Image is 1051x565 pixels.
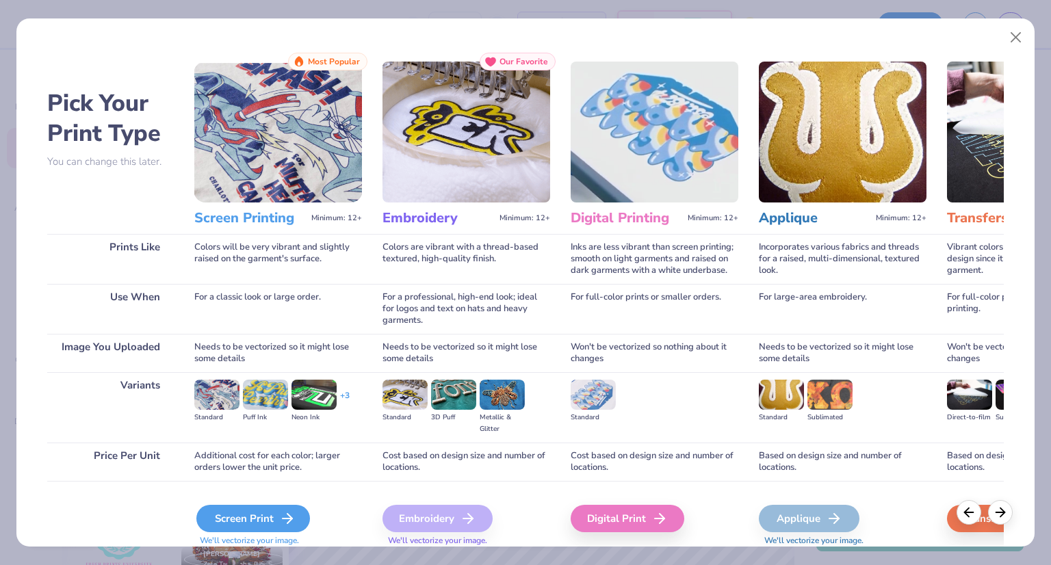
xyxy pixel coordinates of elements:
span: We'll vectorize your image. [759,535,926,547]
img: 3D Puff [431,380,476,410]
div: Variants [47,372,174,443]
div: Additional cost for each color; larger orders lower the unit price. [194,443,362,481]
div: Use When [47,284,174,334]
div: Puff Ink [243,412,288,423]
div: Metallic & Glitter [480,412,525,435]
div: Standard [571,412,616,423]
img: Metallic & Glitter [480,380,525,410]
div: Won't be vectorized so nothing about it changes [571,334,738,372]
span: Minimum: 12+ [499,213,550,223]
img: Puff Ink [243,380,288,410]
div: Needs to be vectorized so it might lose some details [759,334,926,372]
h2: Pick Your Print Type [47,88,174,148]
img: Standard [571,380,616,410]
div: Transfers [947,505,1048,532]
div: Inks are less vibrant than screen printing; smooth on light garments and raised on dark garments ... [571,234,738,284]
img: Applique [759,62,926,202]
div: For large-area embroidery. [759,284,926,334]
div: Colors are vibrant with a thread-based textured, high-quality finish. [382,234,550,284]
h3: Embroidery [382,209,494,227]
img: Screen Printing [194,62,362,202]
span: Minimum: 12+ [876,213,926,223]
img: Standard [759,380,804,410]
div: Supacolor [996,412,1041,423]
img: Direct-to-film [947,380,992,410]
div: Price Per Unit [47,443,174,481]
span: Our Favorite [499,57,548,66]
div: For a classic look or large order. [194,284,362,334]
h3: Screen Printing [194,209,306,227]
div: Needs to be vectorized so it might lose some details [194,334,362,372]
img: Sublimated [807,380,853,410]
div: 3D Puff [431,412,476,423]
h3: Digital Printing [571,209,682,227]
img: Standard [382,380,428,410]
img: Digital Printing [571,62,738,202]
div: Cost based on design size and number of locations. [571,443,738,481]
p: You can change this later. [47,156,174,168]
div: Standard [382,412,428,423]
div: Digital Print [571,505,684,532]
img: Standard [194,380,239,410]
div: Direct-to-film [947,412,992,423]
span: Minimum: 12+ [688,213,738,223]
div: Based on design size and number of locations. [759,443,926,481]
div: Cost based on design size and number of locations. [382,443,550,481]
img: Embroidery [382,62,550,202]
img: Neon Ink [291,380,337,410]
div: For full-color prints or smaller orders. [571,284,738,334]
span: Most Popular [308,57,360,66]
div: Colors will be very vibrant and slightly raised on the garment's surface. [194,234,362,284]
div: Image You Uploaded [47,334,174,372]
h3: Applique [759,209,870,227]
span: We'll vectorize your image. [194,535,362,547]
div: Embroidery [382,505,493,532]
div: Prints Like [47,234,174,284]
div: Standard [194,412,239,423]
div: Screen Print [196,505,310,532]
span: Minimum: 12+ [311,213,362,223]
span: We'll vectorize your image. [382,535,550,547]
img: Supacolor [996,380,1041,410]
div: Sublimated [807,412,853,423]
div: Incorporates various fabrics and threads for a raised, multi-dimensional, textured look. [759,234,926,284]
div: Needs to be vectorized so it might lose some details [382,334,550,372]
div: Neon Ink [291,412,337,423]
div: For a professional, high-end look; ideal for logos and text on hats and heavy garments. [382,284,550,334]
button: Close [1003,25,1029,51]
div: Standard [759,412,804,423]
div: + 3 [340,390,350,413]
div: Applique [759,505,859,532]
